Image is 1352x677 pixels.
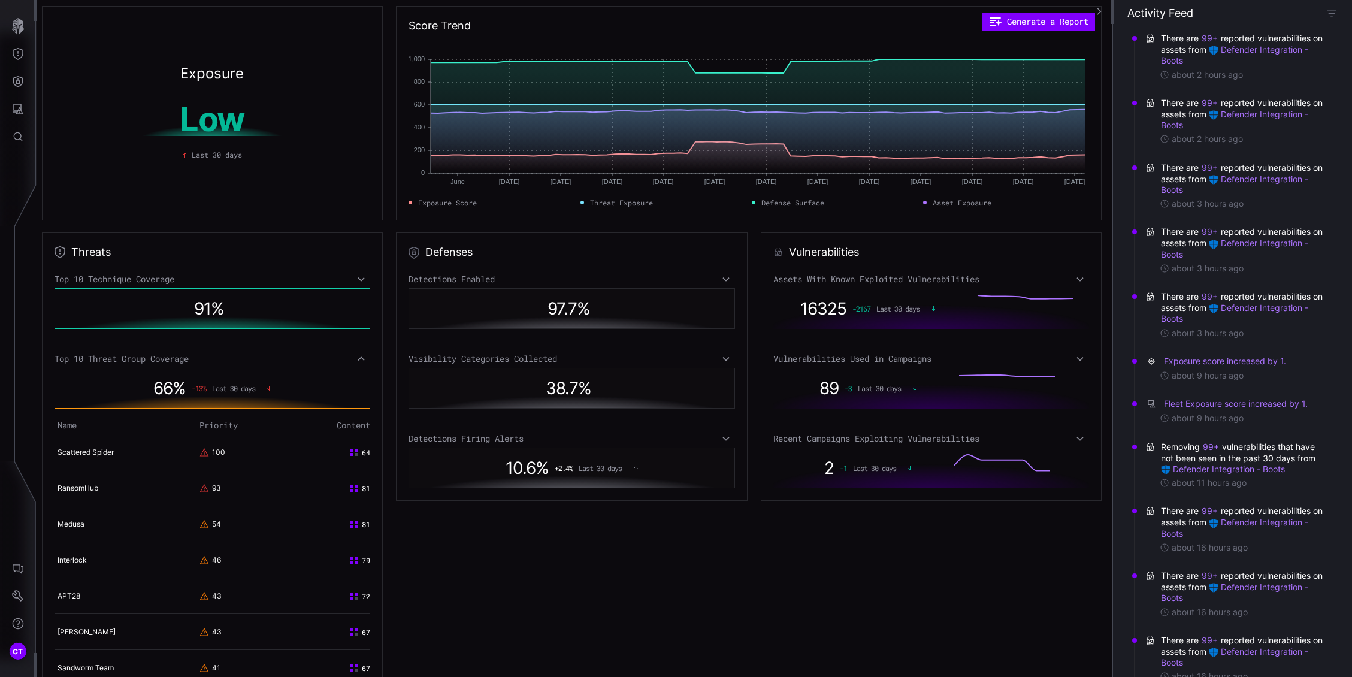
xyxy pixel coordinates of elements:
img: Microsoft Defender [1209,304,1218,313]
span: Asset Exposure [933,197,991,208]
text: [DATE] [962,178,983,185]
time: about 11 hours ago [1172,477,1247,488]
a: Defender Integration - Boots [1161,174,1311,195]
span: 67 [362,627,370,637]
span: 91 % [194,298,224,319]
a: Defender Integration - Boots [1161,44,1311,65]
time: about 16 hours ago [1172,542,1248,553]
span: -2167 [852,304,870,313]
a: Defender Integration - Boots [1161,646,1311,667]
h2: Exposure [180,67,244,81]
text: [DATE] [911,178,931,185]
text: [DATE] [1013,178,1034,185]
text: 0 [421,169,425,176]
span: + 2.4 % [555,464,573,472]
a: Medusa [58,519,84,528]
a: Interlock [58,555,87,564]
img: Microsoft Defender [1209,240,1218,249]
span: Last 30 days [579,464,622,472]
span: There are reported vulnerabilities on assets from [1161,226,1326,260]
a: [PERSON_NAME] [58,627,116,636]
span: CT [13,645,23,658]
text: [DATE] [653,178,674,185]
time: about 2 hours ago [1172,134,1243,144]
h1: Low [99,102,325,136]
div: Top 10 Threat Group Coverage [55,353,370,364]
span: 81 [362,483,370,494]
a: Defender Integration - Boots [1161,238,1311,259]
div: Detections Enabled [409,274,734,285]
span: Last 30 days [192,149,242,160]
div: 41 [212,663,222,673]
div: 54 [212,519,222,530]
button: 99+ [1201,291,1218,303]
span: 89 [819,378,839,398]
button: 99+ [1201,634,1218,646]
span: There are reported vulnerabilities on assets from [1161,634,1326,669]
span: There are reported vulnerabilities on assets from [1161,291,1326,325]
a: Scattered Spider [58,448,114,457]
th: Content [283,417,370,434]
img: Microsoft Defender [1209,110,1218,120]
span: There are reported vulnerabilities on assets from [1161,570,1326,604]
div: 100 [212,447,222,458]
th: Priority [196,417,283,434]
span: Last 30 days [853,464,896,472]
span: Exposure Score [418,197,477,208]
button: 99+ [1202,441,1220,453]
text: June [450,178,465,185]
span: Removing vulnerabilities that have not been seen in the past 30 days from [1161,441,1326,475]
button: 99+ [1201,32,1218,44]
span: Last 30 days [876,304,920,313]
button: 99+ [1201,226,1218,238]
time: about 2 hours ago [1172,69,1243,80]
a: Defender Integration - Boots [1161,109,1311,130]
div: Visibility Categories Collected [409,353,734,364]
h2: Threats [71,245,111,259]
span: There are reported vulnerabilities on assets from [1161,97,1326,131]
text: 1,000 [409,55,425,62]
span: Threat Exposure [590,197,653,208]
div: Detections Firing Alerts [409,433,734,444]
h2: Defenses [425,245,473,259]
button: CT [1,637,35,665]
div: 43 [212,627,222,637]
img: Microsoft Defender [1209,175,1218,185]
span: Defense Surface [761,197,824,208]
a: APT28 [58,591,80,600]
span: 66 % [153,378,186,398]
a: Defender Integration - Boots [1161,464,1285,474]
button: 99+ [1201,97,1218,109]
a: Defender Integration - Boots [1161,303,1311,324]
span: 64 [362,447,370,458]
img: Microsoft Defender [1161,465,1170,474]
span: 16325 [800,298,846,319]
div: 43 [212,591,222,602]
th: Name [55,417,196,434]
button: Fleet Exposure score increased by 1. [1163,398,1308,410]
text: [DATE] [859,178,880,185]
div: Recent Campaigns Exploiting Vulnerabilities [773,433,1089,444]
time: about 3 hours ago [1172,263,1244,274]
div: Top 10 Technique Coverage [55,274,370,285]
a: Sandworm Team [58,663,114,672]
text: [DATE] [704,178,725,185]
text: [DATE] [807,178,828,185]
time: about 16 hours ago [1172,607,1248,618]
span: 2 [824,458,834,478]
h2: Score Trend [409,19,471,33]
text: [DATE] [602,178,623,185]
span: 10.6 % [506,458,549,478]
span: -3 [845,384,852,392]
span: Last 30 days [858,384,901,392]
h4: Activity Feed [1127,6,1193,20]
span: There are reported vulnerabilities on assets from [1161,32,1326,67]
a: RansomHub [58,483,98,492]
span: 81 [362,519,370,530]
text: [DATE] [499,178,520,185]
div: 46 [212,555,222,566]
div: Vulnerabilities Used in Campaigns [773,353,1089,364]
button: Exposure score increased by 1. [1163,355,1287,367]
text: 200 [414,146,425,153]
a: Defender Integration - Boots [1161,582,1311,603]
